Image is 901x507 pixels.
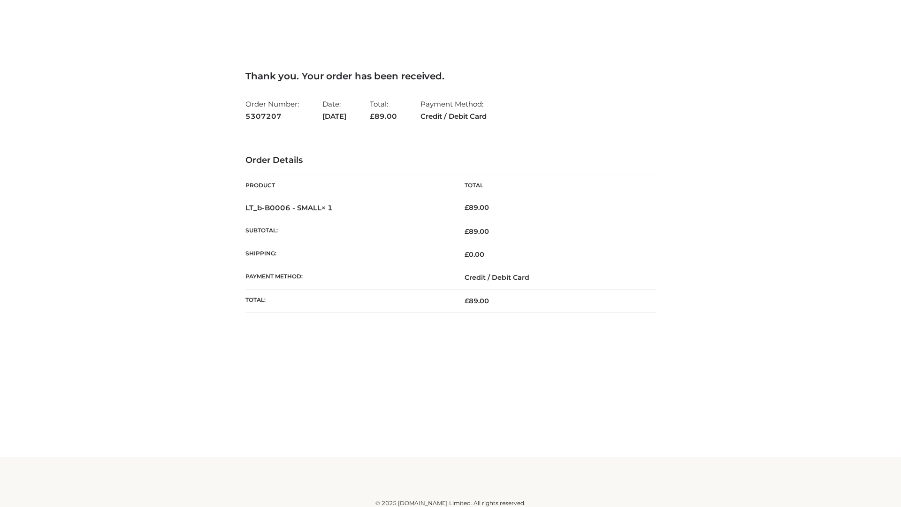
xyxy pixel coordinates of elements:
th: Total [450,175,656,196]
span: 89.00 [370,112,397,121]
span: £ [465,203,469,212]
bdi: 0.00 [465,250,484,259]
td: Credit / Debit Card [450,266,656,289]
li: Payment Method: [420,96,487,124]
th: Payment method: [245,266,450,289]
strong: 5307207 [245,110,299,123]
strong: [DATE] [322,110,346,123]
th: Subtotal: [245,220,450,243]
span: £ [465,227,469,236]
strong: × 1 [321,203,333,212]
h3: Thank you. Your order has been received. [245,70,656,82]
span: £ [465,297,469,305]
th: Shipping: [245,243,450,266]
span: 89.00 [465,297,489,305]
li: Total: [370,96,397,124]
li: Date: [322,96,346,124]
th: Total: [245,289,450,312]
strong: LT_b-B0006 - SMALL [245,203,333,212]
span: £ [370,112,374,121]
strong: Credit / Debit Card [420,110,487,123]
th: Product [245,175,450,196]
li: Order Number: [245,96,299,124]
span: 89.00 [465,227,489,236]
span: £ [465,250,469,259]
h3: Order Details [245,155,656,166]
bdi: 89.00 [465,203,489,212]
